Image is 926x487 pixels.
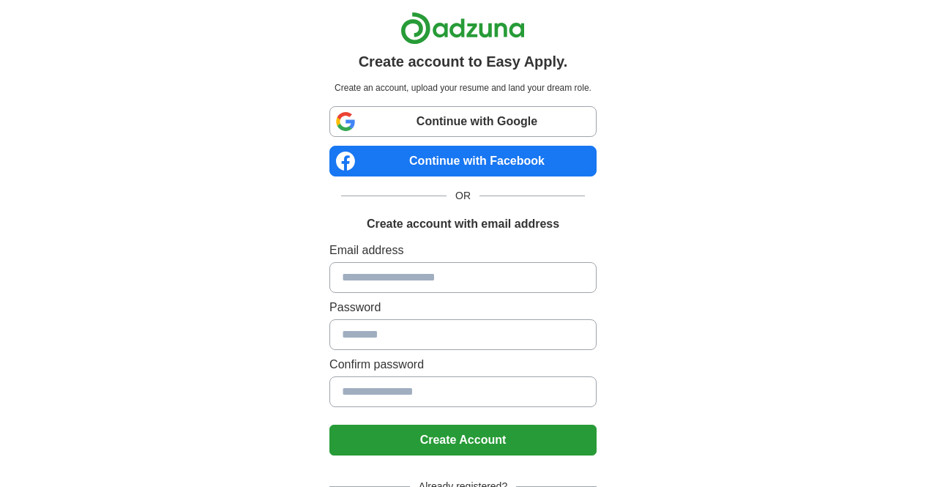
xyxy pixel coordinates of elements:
[332,81,594,94] p: Create an account, upload your resume and land your dream role.
[367,215,559,233] h1: Create account with email address
[359,51,568,73] h1: Create account to Easy Apply.
[329,356,597,373] label: Confirm password
[329,106,597,137] a: Continue with Google
[329,146,597,176] a: Continue with Facebook
[329,242,597,259] label: Email address
[329,425,597,456] button: Create Account
[400,12,525,45] img: Adzuna logo
[329,299,597,316] label: Password
[447,188,479,204] span: OR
